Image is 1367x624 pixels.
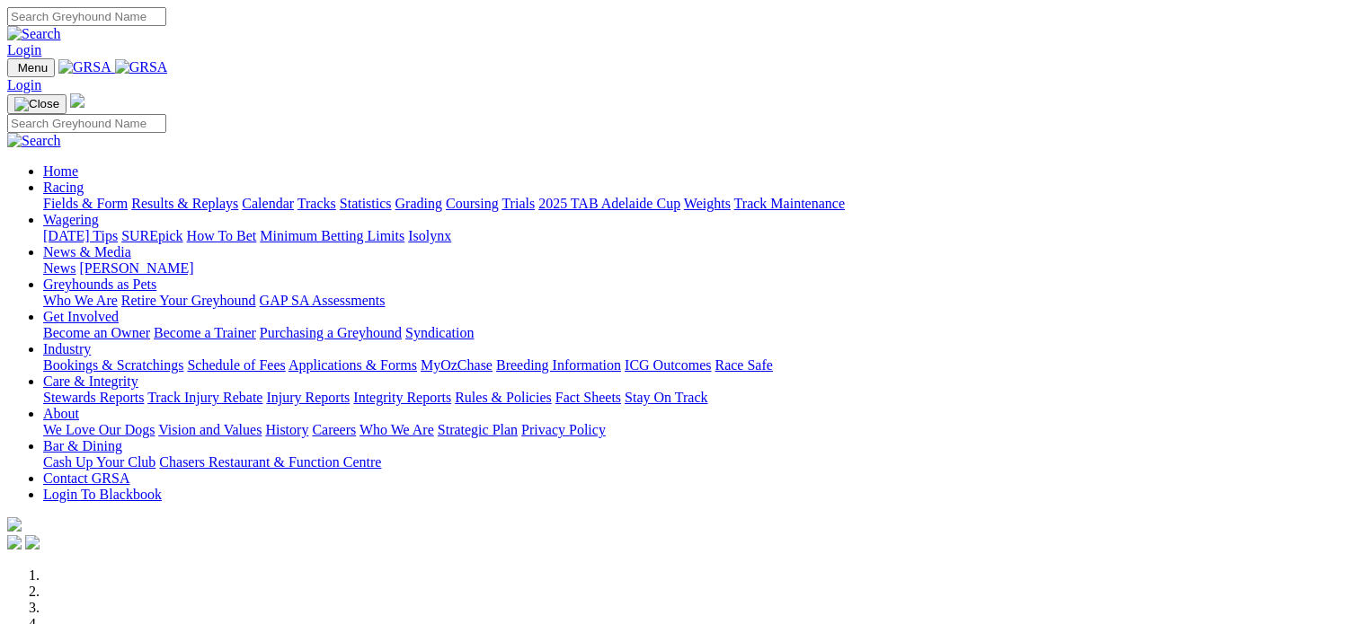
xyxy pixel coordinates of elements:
div: Care & Integrity [43,390,1360,406]
a: We Love Our Dogs [43,422,155,437]
input: Search [7,7,166,26]
img: GRSA [58,59,111,75]
a: Care & Integrity [43,374,138,389]
a: Injury Reports [266,390,350,405]
a: Wagering [43,212,99,227]
a: Weights [684,196,731,211]
a: Login To Blackbook [43,487,162,502]
a: Trials [502,196,535,211]
a: Tracks [297,196,336,211]
img: facebook.svg [7,535,22,549]
a: Applications & Forms [288,357,417,373]
a: Home [43,163,78,179]
a: Who We Are [43,293,118,308]
a: Bookings & Scratchings [43,357,183,373]
a: Fact Sheets [555,390,621,405]
a: Cash Up Your Club [43,454,155,470]
a: About [43,406,79,421]
a: Login [7,42,41,57]
div: Get Involved [43,325,1360,341]
img: Search [7,26,61,42]
a: Race Safe [715,357,772,373]
a: History [265,422,308,437]
a: Strategic Plan [438,422,518,437]
a: Schedule of Fees [187,357,285,373]
a: Get Involved [43,309,119,324]
a: Retire Your Greyhound [121,293,256,308]
a: GAP SA Assessments [260,293,386,308]
button: Toggle navigation [7,94,67,114]
a: Track Injury Rebate [147,390,262,405]
a: Privacy Policy [521,422,606,437]
div: Bar & Dining [43,454,1360,470]
a: Minimum Betting Limits [260,228,404,243]
div: News & Media [43,260,1360,277]
a: ICG Outcomes [625,357,711,373]
a: [DATE] Tips [43,228,118,243]
span: Menu [18,61,48,75]
a: Breeding Information [496,357,621,373]
div: Industry [43,357,1360,374]
a: 2025 TAB Adelaide Cup [538,196,680,211]
a: SUREpick [121,228,182,243]
img: logo-grsa-white.png [7,517,22,532]
a: Rules & Policies [455,390,552,405]
a: MyOzChase [421,357,493,373]
a: Results & Replays [131,196,238,211]
a: Bar & Dining [43,438,122,453]
img: GRSA [115,59,168,75]
img: twitter.svg [25,535,40,549]
a: Login [7,77,41,92]
img: Close [14,97,59,111]
a: News [43,260,75,276]
a: Greyhounds as Pets [43,277,156,292]
a: [PERSON_NAME] [79,260,193,276]
a: How To Bet [187,228,257,243]
a: Industry [43,341,91,356]
a: Calendar [242,196,294,211]
a: Fields & Form [43,196,128,211]
div: About [43,422,1360,438]
a: Racing [43,180,84,195]
a: Vision and Values [158,422,262,437]
a: Contact GRSA [43,470,129,486]
a: Purchasing a Greyhound [260,325,402,340]
a: Integrity Reports [353,390,451,405]
img: logo-grsa-white.png [70,93,84,108]
div: Greyhounds as Pets [43,293,1360,309]
button: Toggle navigation [7,58,55,77]
img: Search [7,133,61,149]
a: Syndication [405,325,474,340]
a: Coursing [446,196,499,211]
a: Become an Owner [43,325,150,340]
input: Search [7,114,166,133]
a: Statistics [340,196,392,211]
a: Careers [312,422,356,437]
a: Who We Are [360,422,434,437]
a: News & Media [43,244,131,259]
a: Stewards Reports [43,390,144,405]
a: Isolynx [408,228,451,243]
a: Track Maintenance [734,196,845,211]
a: Chasers Restaurant & Function Centre [159,454,381,470]
div: Wagering [43,228,1360,244]
a: Grading [395,196,442,211]
a: Stay On Track [625,390,707,405]
div: Racing [43,196,1360,212]
a: Become a Trainer [154,325,256,340]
